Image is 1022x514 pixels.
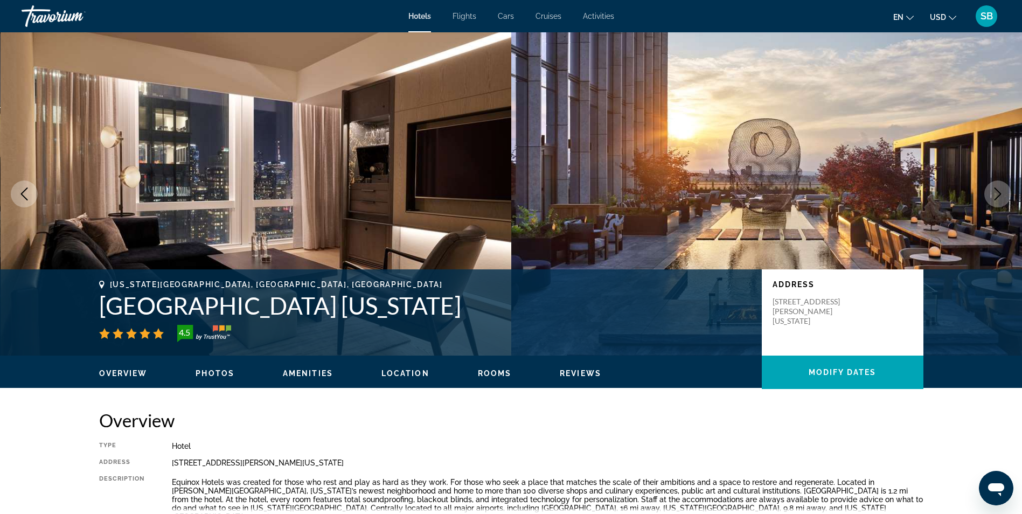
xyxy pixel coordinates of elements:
[809,368,876,377] span: Modify Dates
[22,2,129,30] a: Travorium
[11,180,38,207] button: Previous image
[196,369,234,378] button: Photos
[172,442,923,450] div: Hotel
[99,442,145,450] div: Type
[99,369,148,378] button: Overview
[177,325,231,342] img: TrustYou guest rating badge
[498,12,514,20] a: Cars
[110,280,443,289] span: [US_STATE][GEOGRAPHIC_DATA], [GEOGRAPHIC_DATA], [GEOGRAPHIC_DATA]
[99,291,751,319] h1: [GEOGRAPHIC_DATA] [US_STATE]
[930,13,946,22] span: USD
[984,180,1011,207] button: Next image
[583,12,614,20] a: Activities
[453,12,476,20] a: Flights
[381,369,429,378] button: Location
[979,471,1013,505] iframe: Button to launch messaging window
[536,12,561,20] a: Cruises
[981,11,993,22] span: SB
[478,369,512,378] button: Rooms
[773,280,913,289] p: Address
[893,13,903,22] span: en
[283,369,333,378] button: Amenities
[773,297,859,326] p: [STREET_ADDRESS][PERSON_NAME][US_STATE]
[174,326,196,339] div: 4.5
[172,459,923,467] div: [STREET_ADDRESS][PERSON_NAME][US_STATE]
[408,12,431,20] a: Hotels
[560,369,601,378] button: Reviews
[893,9,914,25] button: Change language
[99,409,923,431] h2: Overview
[972,5,1000,27] button: User Menu
[930,9,956,25] button: Change currency
[99,459,145,467] div: Address
[762,356,923,389] button: Modify Dates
